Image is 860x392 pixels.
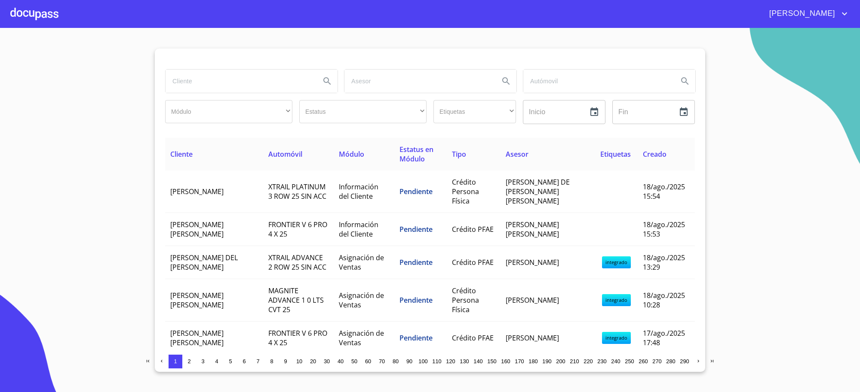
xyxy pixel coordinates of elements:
[268,328,327,347] span: FRONTIER V 6 PRO 4 X 25
[399,295,433,305] span: Pendiente
[528,358,537,365] span: 180
[602,256,631,268] span: integrado
[581,355,595,368] button: 220
[643,149,666,159] span: Creado
[174,358,177,365] span: 1
[339,182,378,201] span: Información del Cliente
[639,358,648,365] span: 260
[675,71,695,91] button: Search
[487,358,496,365] span: 150
[506,149,528,159] span: Asesor
[338,358,344,365] span: 40
[446,358,455,365] span: 120
[506,333,559,343] span: [PERSON_NAME]
[430,355,444,368] button: 110
[389,355,402,368] button: 80
[458,355,471,368] button: 130
[265,355,279,368] button: 8
[597,358,606,365] span: 230
[611,358,620,365] span: 240
[365,358,371,365] span: 60
[339,328,384,347] span: Asignación de Ventas
[399,145,433,164] span: Estatus en Módulo
[485,355,499,368] button: 150
[540,355,554,368] button: 190
[170,253,238,272] span: [PERSON_NAME] DEL [PERSON_NAME]
[418,358,427,365] span: 100
[506,177,570,206] span: [PERSON_NAME] DE [PERSON_NAME] [PERSON_NAME]
[643,253,685,272] span: 18/ago./2025 13:29
[224,355,237,368] button: 5
[680,358,689,365] span: 290
[279,355,292,368] button: 9
[568,355,581,368] button: 210
[523,70,671,93] input: search
[600,149,631,159] span: Etiquetas
[643,220,685,239] span: 18/ago./2025 15:53
[351,358,357,365] span: 50
[433,100,516,123] div: ​
[165,100,292,123] div: ​
[339,253,384,272] span: Asignación de Ventas
[256,358,259,365] span: 7
[763,7,850,21] button: account of current user
[452,149,466,159] span: Tipo
[347,355,361,368] button: 50
[399,258,433,267] span: Pendiente
[210,355,224,368] button: 4
[170,149,193,159] span: Cliente
[554,355,568,368] button: 200
[268,149,302,159] span: Automóvil
[513,355,526,368] button: 170
[251,355,265,368] button: 7
[652,358,661,365] span: 270
[170,328,224,347] span: [PERSON_NAME] [PERSON_NAME]
[215,358,218,365] span: 4
[526,355,540,368] button: 180
[452,333,494,343] span: Crédito PFAE
[473,358,482,365] span: 140
[317,71,338,91] button: Search
[237,355,251,368] button: 6
[170,187,224,196] span: [PERSON_NAME]
[570,358,579,365] span: 210
[306,355,320,368] button: 20
[650,355,664,368] button: 270
[499,355,513,368] button: 160
[609,355,623,368] button: 240
[432,358,441,365] span: 110
[361,355,375,368] button: 60
[584,358,593,365] span: 220
[471,355,485,368] button: 140
[602,294,631,306] span: integrado
[196,355,210,368] button: 3
[310,358,316,365] span: 20
[625,358,634,365] span: 250
[402,355,416,368] button: 90
[375,355,389,368] button: 70
[506,220,559,239] span: [PERSON_NAME] [PERSON_NAME]
[229,358,232,365] span: 5
[182,355,196,368] button: 2
[393,358,399,365] span: 80
[270,358,273,365] span: 8
[444,355,458,368] button: 120
[268,286,324,314] span: MAGNITE ADVANCE 1 0 LTS CVT 25
[506,295,559,305] span: [PERSON_NAME]
[452,225,494,234] span: Crédito PFAE
[666,358,675,365] span: 280
[515,358,524,365] span: 170
[344,70,492,93] input: search
[284,358,287,365] span: 9
[299,100,427,123] div: ​
[556,358,565,365] span: 200
[170,291,224,310] span: [PERSON_NAME] [PERSON_NAME]
[452,177,479,206] span: Crédito Persona Física
[406,358,412,365] span: 90
[643,328,685,347] span: 17/ago./2025 17:48
[296,358,302,365] span: 10
[595,355,609,368] button: 230
[416,355,430,368] button: 100
[334,355,347,368] button: 40
[399,225,433,234] span: Pendiente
